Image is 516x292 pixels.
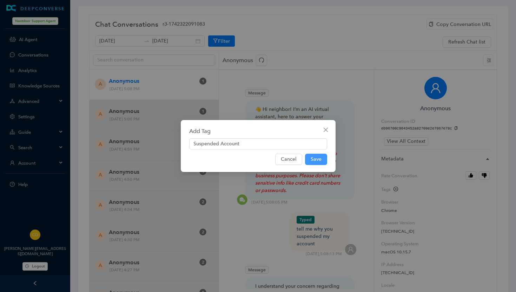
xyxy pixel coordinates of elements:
[189,138,327,150] input: Add Tags
[320,124,331,135] button: Close
[305,154,327,165] button: Save
[275,154,302,165] button: Cancel
[281,155,297,163] span: Cancel
[323,127,329,133] span: close
[311,155,322,163] span: Save
[189,127,327,135] div: Add Tag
